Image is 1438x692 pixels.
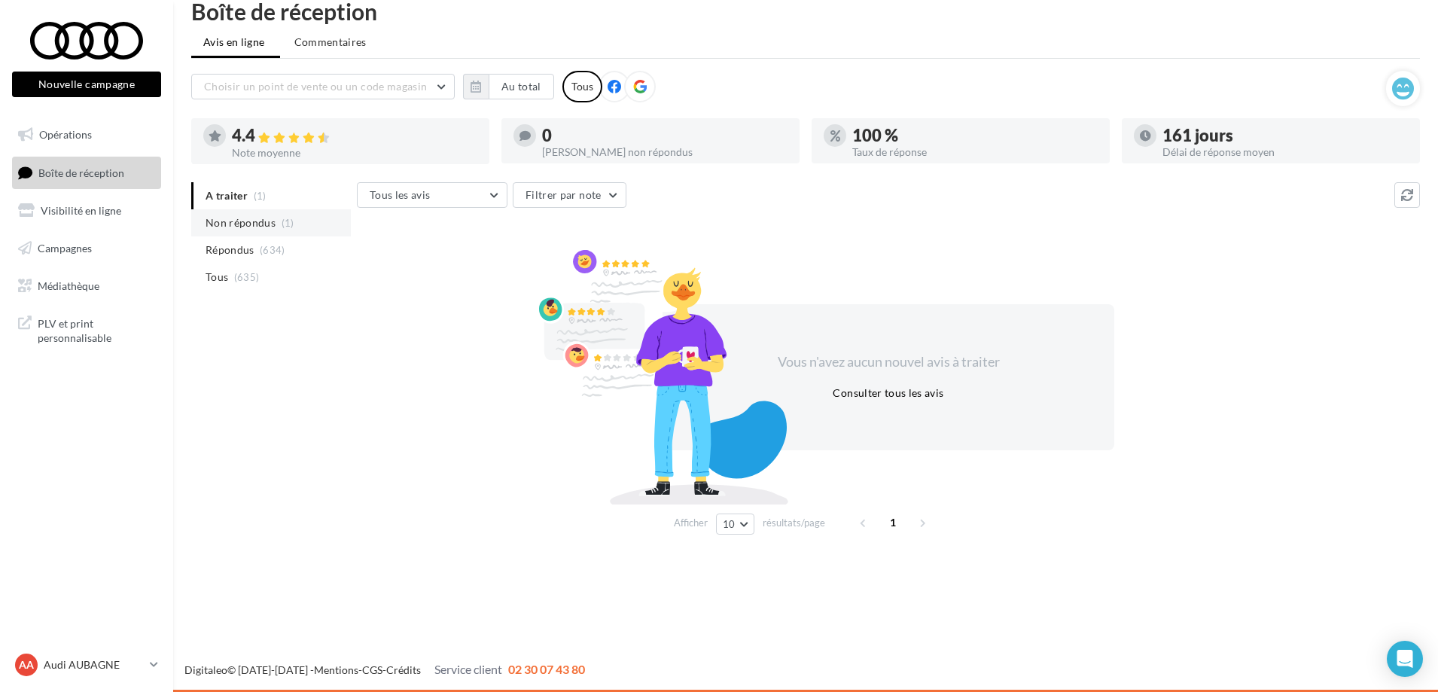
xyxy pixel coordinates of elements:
[39,128,92,141] span: Opérations
[184,663,585,676] span: © [DATE]-[DATE] - - -
[191,74,455,99] button: Choisir un point de vente ou un code magasin
[232,127,477,145] div: 4.4
[232,148,477,158] div: Note moyenne
[38,279,99,291] span: Médiathèque
[357,182,507,208] button: Tous les avis
[674,516,708,530] span: Afficher
[9,195,164,227] a: Visibilité en ligne
[184,663,227,676] a: Digitaleo
[206,242,254,258] span: Répondus
[9,233,164,264] a: Campagnes
[542,127,788,144] div: 0
[723,518,736,530] span: 10
[370,188,431,201] span: Tous les avis
[314,663,358,676] a: Mentions
[12,651,161,679] a: AA Audi AUBAGNE
[463,74,554,99] button: Au total
[827,384,949,402] button: Consulter tous les avis
[9,119,164,151] a: Opérations
[434,662,502,676] span: Service client
[716,514,754,535] button: 10
[9,157,164,189] a: Boîte de réception
[1162,147,1408,157] div: Délai de réponse moyen
[206,215,276,230] span: Non répondus
[362,663,382,676] a: CGS
[759,352,1018,372] div: Vous n'avez aucun nouvel avis à traiter
[9,270,164,302] a: Médiathèque
[489,74,554,99] button: Au total
[38,242,92,255] span: Campagnes
[386,663,421,676] a: Crédits
[513,182,626,208] button: Filtrer par note
[9,307,164,352] a: PLV et print personnalisable
[260,244,285,256] span: (634)
[1162,127,1408,144] div: 161 jours
[38,166,124,178] span: Boîte de réception
[508,662,585,676] span: 02 30 07 43 80
[19,657,34,672] span: AA
[41,204,121,217] span: Visibilité en ligne
[204,80,427,93] span: Choisir un point de vente ou un code magasin
[542,147,788,157] div: [PERSON_NAME] non répondus
[38,313,155,346] span: PLV et print personnalisable
[282,217,294,229] span: (1)
[44,657,144,672] p: Audi AUBAGNE
[763,516,825,530] span: résultats/page
[12,72,161,97] button: Nouvelle campagne
[294,35,367,50] span: Commentaires
[1387,641,1423,677] div: Open Intercom Messenger
[881,511,905,535] span: 1
[234,271,260,283] span: (635)
[852,147,1098,157] div: Taux de réponse
[852,127,1098,144] div: 100 %
[562,71,602,102] div: Tous
[206,270,228,285] span: Tous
